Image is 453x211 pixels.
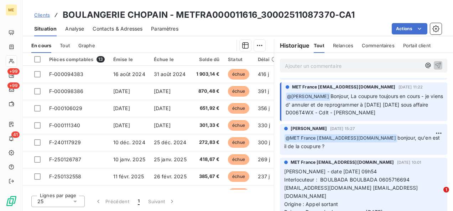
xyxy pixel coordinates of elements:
span: @ MET France [EMAIL_ADDRESS][DOMAIN_NAME] [285,134,397,142]
span: 16 août 2024 [113,71,145,77]
span: 25 [37,198,43,205]
span: 269 j [258,156,270,162]
span: [DATE] 11:22 [399,85,423,89]
div: Émise le [113,56,145,62]
span: échue [228,69,249,80]
button: Actions [392,23,427,34]
span: Commentaires [362,43,395,48]
span: En cours [31,43,51,48]
span: 1 903,14 € [196,71,220,78]
div: ME [6,4,17,16]
span: [PERSON_NAME] - date [DATE] 09h54 [284,168,377,174]
span: 26 févr. 2025 [154,173,187,179]
button: 1 [134,194,144,209]
span: 41 [11,131,20,138]
span: 25 janv. 2025 [154,156,187,162]
span: [DATE] [154,122,171,128]
span: [DATE] [113,122,130,128]
h6: Historique [274,41,310,50]
span: F-240117929 [49,139,81,145]
span: 391 j [258,88,269,94]
span: 300 j [258,139,270,145]
span: Bonjour, La coupure toujours en cours - je viens d' annuler et de reprogrammer à [DATE] [DATE] so... [286,93,444,116]
span: 356 j [258,105,270,111]
button: Précédent [90,194,134,209]
div: Statut [228,56,249,62]
span: 13 [97,56,105,63]
span: MET France [EMAIL_ADDRESS][DOMAIN_NAME] [292,84,396,90]
button: Suivant [144,194,180,209]
span: Origine : Appel sortant [284,201,338,207]
span: échue [228,103,249,114]
span: 31 août 2024 [154,71,186,77]
span: 870,48 € [196,88,220,95]
span: 301,33 € [196,122,220,129]
span: 1 [443,187,449,193]
span: [DATE] 10:01 [397,160,422,164]
span: 418,67 € [196,156,220,163]
span: 385,67 € [196,173,220,180]
span: 330 j [258,122,270,128]
span: 11 févr. 2025 [113,173,144,179]
span: +99 [7,68,20,75]
span: Situation [34,25,57,32]
div: Délai [258,56,277,62]
span: 10 janv. 2025 [113,156,145,162]
span: échue [228,171,249,182]
span: Tout [314,43,324,48]
span: 1 [138,198,140,205]
span: 272,83 € [196,139,220,146]
span: Clients [34,12,50,18]
span: [DATE] [113,105,130,111]
a: Clients [34,11,50,18]
span: MET France [EMAIL_ADDRESS][DOMAIN_NAME] [291,159,394,166]
span: [DATE] 15:27 [330,126,355,131]
span: échue [228,137,249,148]
img: Logo LeanPay [6,195,17,207]
div: Solde dû [196,56,220,62]
span: [DATE] [154,105,171,111]
span: F-250132558 [49,173,82,179]
h3: BOULANGERIE CHOPAIN - METFRA000011616_30002511087370-CA1 [63,9,355,21]
span: échue [228,120,249,131]
span: Interlocuteur : BOULBADA BOULBADA 0605716694 [EMAIL_ADDRESS][DOMAIN_NAME] [EMAIL_ADDRESS][DOMAIN_... [284,177,418,199]
span: Paramètres [151,25,178,32]
span: F-000094383 [49,71,84,77]
span: échue [228,188,249,199]
span: Relances [333,43,353,48]
span: F-000111340 [49,122,80,128]
span: [DATE] [113,88,130,94]
span: Tout [60,43,70,48]
div: Échue le [154,56,188,62]
span: Analyse [65,25,84,32]
div: Pièces comptables [49,56,105,63]
span: +99 [7,82,20,89]
span: F-000106029 [49,105,83,111]
span: @ [PERSON_NAME] [286,93,330,101]
span: échue [228,154,249,165]
iframe: Intercom live chat [429,187,446,204]
span: [DATE] [154,88,171,94]
span: 416 j [258,71,269,77]
span: F-250126787 [49,156,82,162]
span: 10 déc. 2024 [113,139,145,145]
span: Portail client [403,43,431,48]
span: F-000098386 [49,88,84,94]
span: Graphe [78,43,95,48]
span: 25 déc. 2024 [154,139,187,145]
span: 237 j [258,173,270,179]
span: 651,92 € [196,105,220,112]
span: Contacts & Adresses [93,25,142,32]
span: échue [228,86,249,97]
span: [PERSON_NAME] [291,125,327,132]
